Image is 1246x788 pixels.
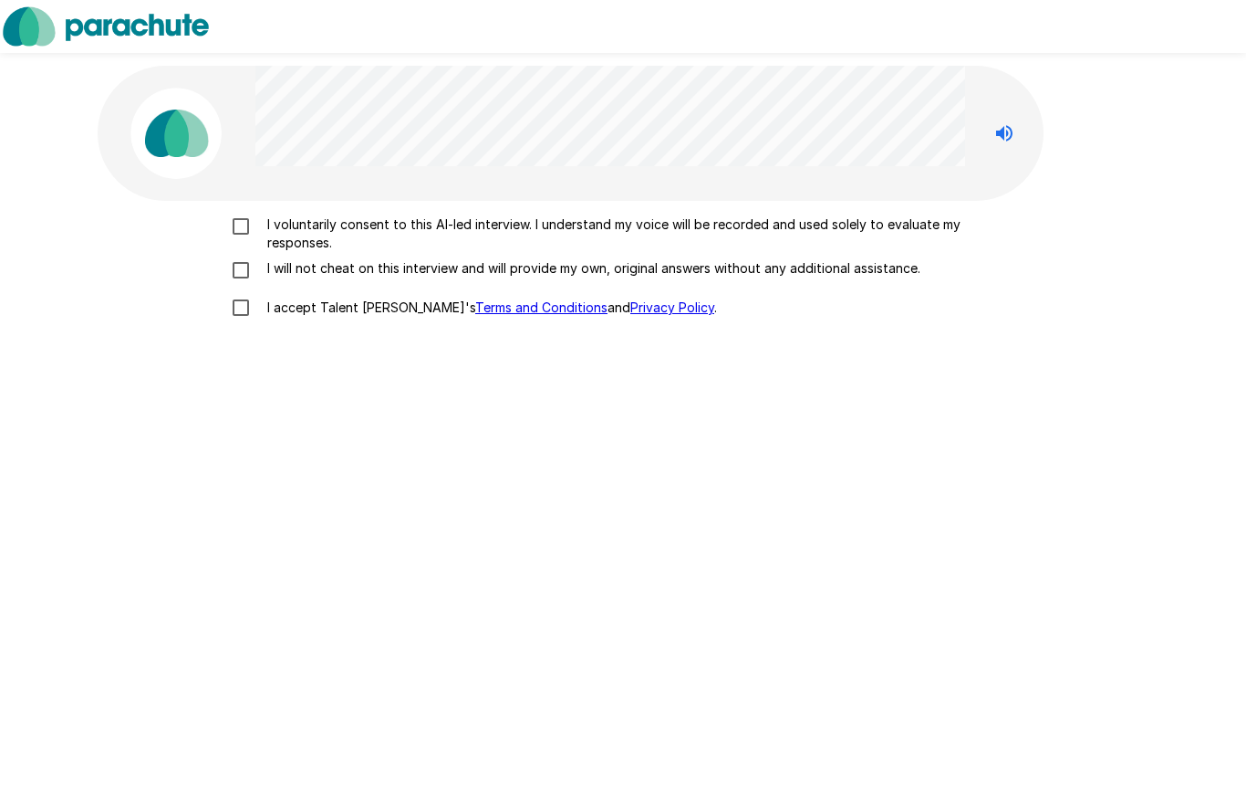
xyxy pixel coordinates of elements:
[130,88,222,179] img: parachute_avatar.png
[260,259,920,278] p: I will not cheat on this interview and will provide my own, original answers without any addition...
[260,215,1024,252] p: I voluntarily consent to this AI-led interview. I understand my voice will be recorded and used s...
[986,115,1023,152] button: Stop reading questions aloud
[260,299,717,317] p: I accept Talent [PERSON_NAME]'s and .
[630,299,714,315] a: Privacy Policy
[475,299,607,315] a: Terms and Conditions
